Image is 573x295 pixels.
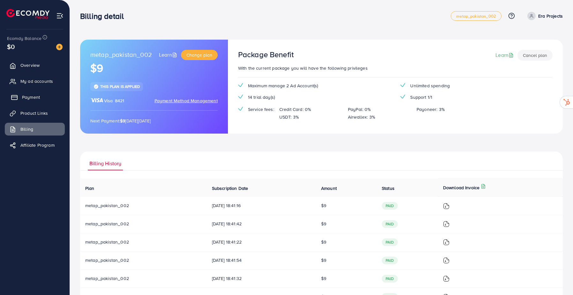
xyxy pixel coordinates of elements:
[321,221,326,227] span: $9
[120,118,125,124] strong: $9
[248,94,275,100] span: 14 trial day(s)
[443,221,449,227] img: ic-download-invoice.1f3c1b55.svg
[443,239,449,245] img: ic-download-invoice.1f3c1b55.svg
[546,266,568,290] iframe: Chat
[5,91,65,104] a: Payment
[238,95,243,99] img: tick
[238,64,553,72] p: With the current package you will have the following privileges
[382,202,398,210] span: paid
[443,276,449,282] img: ic-download-invoice.1f3c1b55.svg
[56,12,64,19] img: menu
[85,202,129,209] span: metap_pakistan_002
[382,238,398,246] span: paid
[90,117,218,125] p: Next Payment: [DATE][DATE]
[186,52,212,58] span: Change plan
[212,202,311,209] span: [DATE] 18:41:16
[451,11,501,21] a: metap_pakistan_002
[321,185,337,191] span: Amount
[85,185,94,191] span: Plan
[5,139,65,151] a: Affiliate Program
[321,275,326,282] span: $9
[85,239,129,245] span: metap_pakistan_002
[525,12,563,20] a: Era Projects
[7,35,41,42] span: Ecomdy Balance
[89,160,121,167] span: Billing History
[348,105,371,113] p: PayPal: 0%
[85,275,129,282] span: metap_pakistan_002
[115,97,124,104] span: 8421
[238,50,294,59] h3: Package Benefit
[85,221,129,227] span: metap_pakistan_002
[238,83,243,87] img: tick
[6,9,49,19] img: logo
[495,51,515,59] a: Learn
[181,50,218,60] button: Change plan
[7,42,15,51] span: $0
[456,14,496,18] span: metap_pakistan_002
[56,44,63,50] img: image
[212,221,311,227] span: [DATE] 18:41:42
[248,106,274,113] span: Service fees:
[20,110,48,116] span: Product Links
[382,185,395,191] span: Status
[248,82,318,89] span: Maximum manage 2 Ad Account(s)
[155,97,218,104] span: Payment Method Management
[238,107,243,111] img: tick
[20,78,53,84] span: My ad accounts
[5,59,65,72] a: Overview
[212,239,311,245] span: [DATE] 18:41:22
[212,185,248,191] span: Subscription Date
[100,84,140,89] span: This plan is applied
[80,12,129,21] h3: Billing detail
[5,107,65,120] a: Product Links
[20,126,33,132] span: Billing
[400,95,405,99] img: tick
[410,82,450,89] span: Unlimited spending
[5,75,65,88] a: My ad accounts
[20,142,55,148] span: Affiliate Program
[22,94,40,100] span: Payment
[517,50,553,61] button: Cancel plan
[94,84,99,89] img: tick
[382,275,398,283] span: paid
[90,62,218,75] h1: $9
[382,220,398,228] span: paid
[410,94,432,100] span: Support 1/1
[321,239,326,245] span: $9
[348,113,375,121] p: Airwallex: 3%
[321,257,326,263] span: $9
[20,62,40,68] span: Overview
[279,105,311,113] p: Credit Card: 0%
[400,83,405,87] img: tick
[85,257,129,263] span: metap_pakistan_002
[417,105,445,113] p: Payoneer: 3%
[5,123,65,136] a: Billing
[321,202,326,209] span: $9
[212,275,311,282] span: [DATE] 18:41:32
[382,257,398,264] span: paid
[159,51,178,58] a: Learn
[443,203,449,209] img: ic-download-invoice.1f3c1b55.svg
[443,184,480,191] p: Download Invoice
[90,50,152,60] span: metap_pakistan_002
[538,12,563,20] p: Era Projects
[90,97,103,103] img: brand
[279,113,299,121] p: USDT: 3%
[212,257,311,263] span: [DATE] 18:41:54
[443,257,449,264] img: ic-download-invoice.1f3c1b55.svg
[104,97,113,104] span: Visa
